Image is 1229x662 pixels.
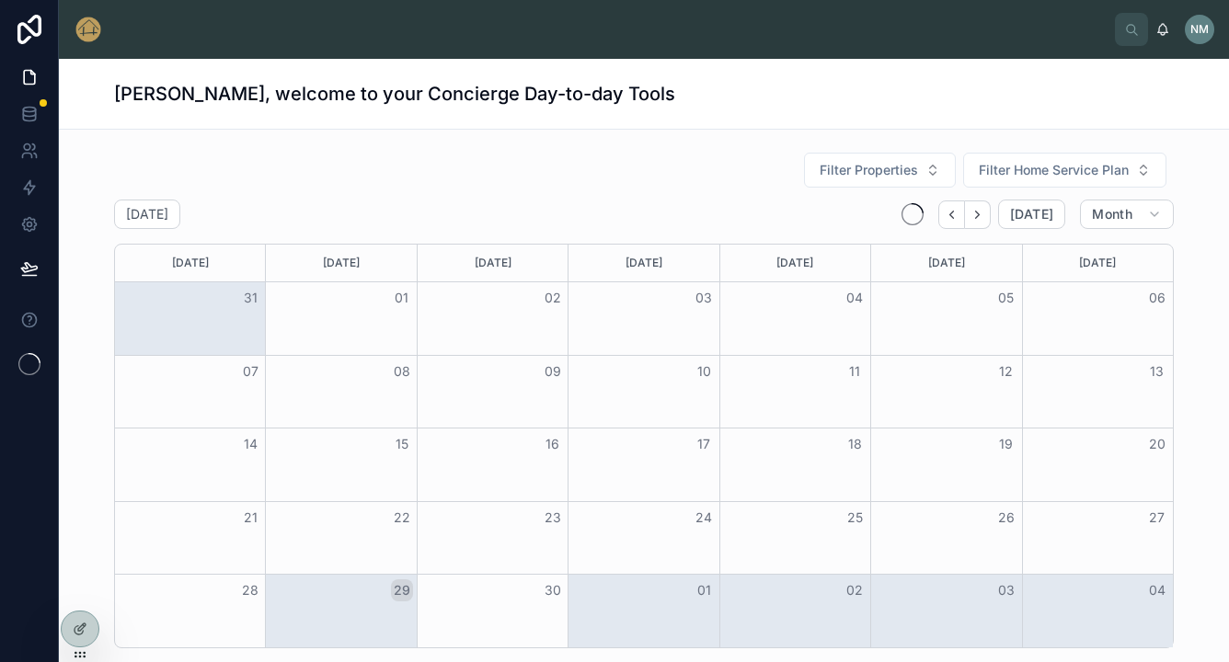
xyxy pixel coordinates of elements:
button: 29 [391,579,413,601]
button: Back [938,200,965,229]
button: 02 [844,579,866,601]
button: 04 [1146,579,1168,601]
div: [DATE] [420,245,565,281]
span: NM [1190,22,1209,37]
button: 03 [693,287,715,309]
span: Filter Properties [820,161,918,179]
button: 10 [693,360,715,382]
button: 17 [693,433,715,455]
button: Month [1080,200,1174,229]
div: [DATE] [118,245,262,281]
button: 20 [1146,433,1168,455]
button: 28 [239,579,261,601]
button: 06 [1146,287,1168,309]
button: 30 [542,579,564,601]
button: Select Button [804,153,956,188]
button: Select Button [963,153,1166,188]
button: 11 [844,360,866,382]
button: 05 [995,287,1017,309]
h2: [DATE] [126,205,168,223]
button: 12 [995,360,1017,382]
button: 14 [239,433,261,455]
button: 08 [391,360,413,382]
button: 02 [542,287,564,309]
button: 23 [542,507,564,529]
button: 18 [844,433,866,455]
div: [DATE] [571,245,716,281]
button: 19 [995,433,1017,455]
button: Next [965,200,991,229]
button: 03 [995,579,1017,601]
div: scrollable content [118,26,1115,33]
span: Month [1092,206,1132,223]
button: 09 [542,360,564,382]
button: 01 [391,287,413,309]
button: 22 [391,507,413,529]
button: 15 [391,433,413,455]
div: [DATE] [874,245,1018,281]
h1: [PERSON_NAME], welcome to your Concierge Day-to-day Tools [114,81,675,107]
div: Month View [114,244,1174,648]
button: 04 [844,287,866,309]
button: 01 [693,579,715,601]
div: [DATE] [723,245,867,281]
button: 26 [995,507,1017,529]
button: 21 [239,507,261,529]
button: 13 [1146,360,1168,382]
button: 16 [542,433,564,455]
div: [DATE] [269,245,413,281]
button: 27 [1146,507,1168,529]
button: 31 [239,287,261,309]
button: [DATE] [998,200,1065,229]
button: 07 [239,360,261,382]
button: 25 [844,507,866,529]
img: App logo [74,15,103,44]
div: [DATE] [1026,245,1170,281]
span: Filter Home Service Plan [979,161,1129,179]
button: 24 [693,507,715,529]
span: [DATE] [1010,206,1053,223]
